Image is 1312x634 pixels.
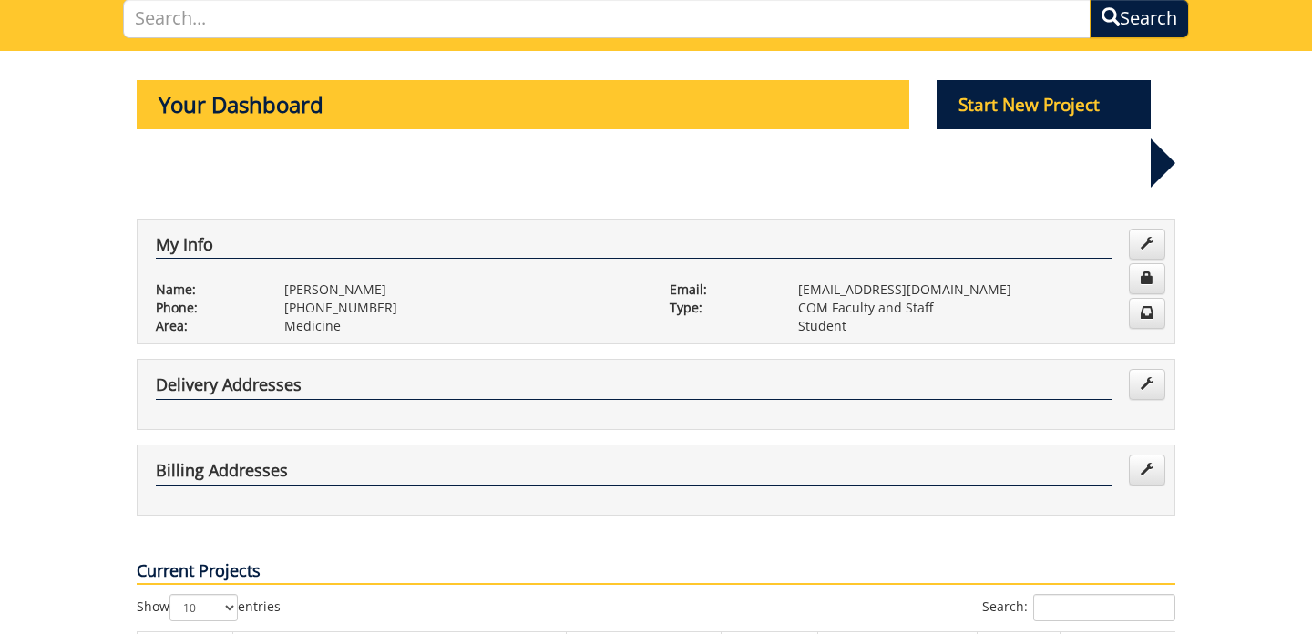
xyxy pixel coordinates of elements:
p: Medicine [284,317,642,335]
p: Start New Project [937,80,1152,129]
p: [PHONE_NUMBER] [284,299,642,317]
h4: Billing Addresses [156,462,1112,486]
p: COM Faculty and Staff [798,299,1156,317]
p: [EMAIL_ADDRESS][DOMAIN_NAME] [798,281,1156,299]
p: Student [798,317,1156,335]
a: Start New Project [937,97,1152,115]
input: Search: [1033,594,1175,621]
label: Show entries [137,594,281,621]
label: Search: [982,594,1175,621]
p: Email: [670,281,771,299]
h4: My Info [156,236,1112,260]
a: Change Password [1129,263,1165,294]
p: Type: [670,299,771,317]
a: Change Communication Preferences [1129,298,1165,329]
a: Edit Addresses [1129,455,1165,486]
h4: Delivery Addresses [156,376,1112,400]
p: Your Dashboard [137,80,909,129]
select: Showentries [169,594,238,621]
p: Phone: [156,299,257,317]
p: Name: [156,281,257,299]
p: Area: [156,317,257,335]
a: Edit Info [1129,229,1165,260]
a: Edit Addresses [1129,369,1165,400]
p: Current Projects [137,559,1175,585]
p: [PERSON_NAME] [284,281,642,299]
